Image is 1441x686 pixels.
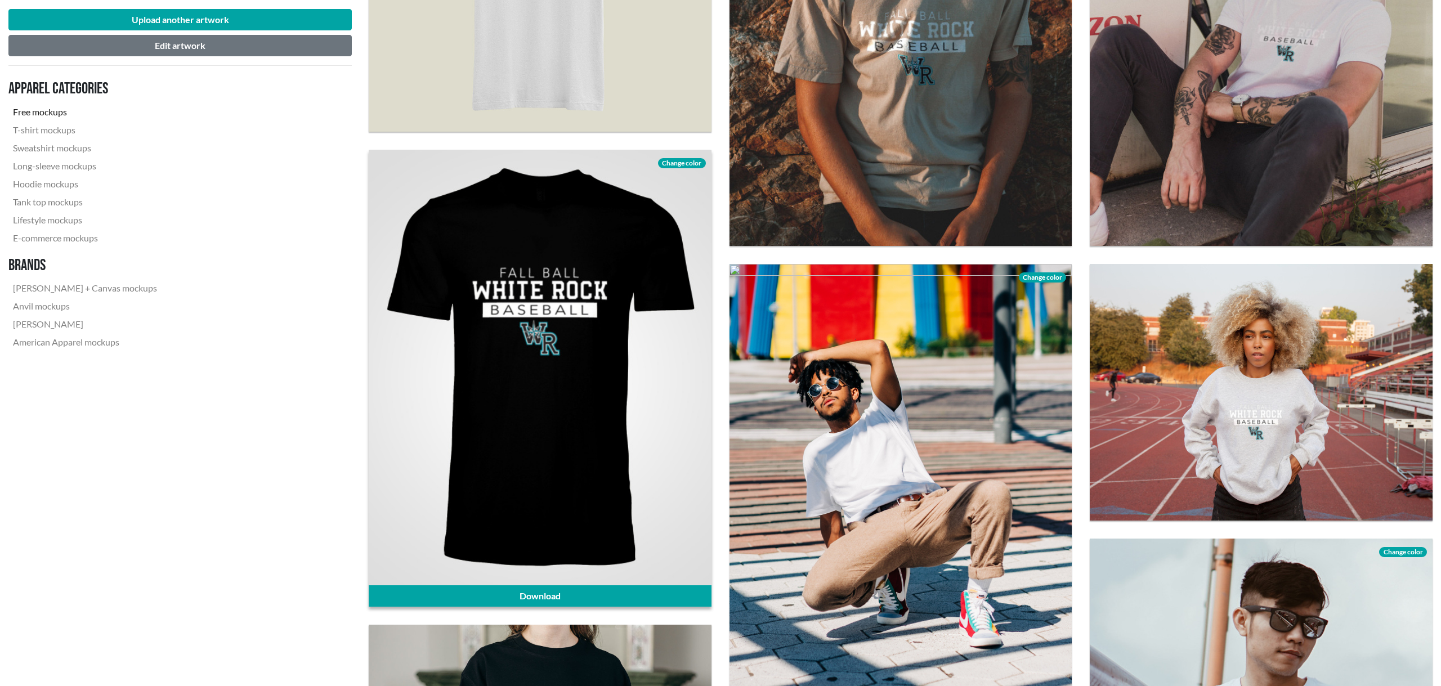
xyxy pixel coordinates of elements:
[8,139,162,157] a: Sweatshirt mockups
[8,157,162,175] a: Long-sleeve mockups
[8,103,162,121] a: Free mockups
[369,585,711,607] a: Download
[8,9,352,30] button: Upload another artwork
[8,211,162,229] a: Lifestyle mockups
[8,175,162,193] a: Hoodie mockups
[8,121,162,139] a: T-shirt mockups
[8,193,162,211] a: Tank top mockups
[8,297,162,315] a: Anvil mockups
[8,333,162,351] a: American Apparel mockups
[8,35,352,56] button: Edit artwork
[8,279,162,297] a: [PERSON_NAME] + Canvas mockups
[8,79,162,98] h3: Apparel categories
[8,256,162,275] h3: Brands
[1019,272,1066,283] span: Change color
[1379,547,1426,557] span: Change color
[658,158,705,168] span: Change color
[8,229,162,247] a: E-commerce mockups
[8,315,162,333] a: [PERSON_NAME]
